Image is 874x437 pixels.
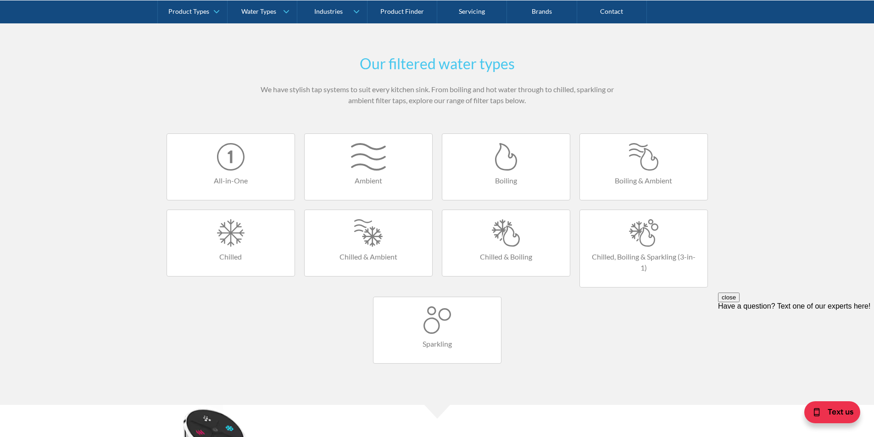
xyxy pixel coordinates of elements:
[718,293,874,403] iframe: podium webchat widget prompt
[167,210,295,277] a: Chilled
[451,251,561,262] h4: Chilled & Boiling
[241,7,276,15] div: Water Types
[314,251,423,262] h4: Chilled & Ambient
[451,175,561,186] h4: Boiling
[167,133,295,200] a: All-in-One
[168,7,209,15] div: Product Types
[579,210,708,288] a: Chilled, Boiling & Sparkling (3-in-1)
[314,7,343,15] div: Industries
[176,175,285,186] h4: All-in-One
[782,391,874,437] iframe: podium webchat widget bubble
[589,251,698,273] h4: Chilled, Boiling & Sparkling (3-in-1)
[442,133,570,200] a: Boiling
[373,297,501,364] a: Sparkling
[314,175,423,186] h4: Ambient
[589,175,698,186] h4: Boiling & Ambient
[176,251,285,262] h4: Chilled
[442,210,570,277] a: Chilled & Boiling
[258,84,616,106] p: We have stylish tap systems to suit every kitchen sink. From boiling and hot water through to chi...
[304,210,433,277] a: Chilled & Ambient
[258,53,616,75] h2: Our filtered water types
[383,338,492,349] h4: Sparkling
[304,133,433,200] a: Ambient
[579,133,708,200] a: Boiling & Ambient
